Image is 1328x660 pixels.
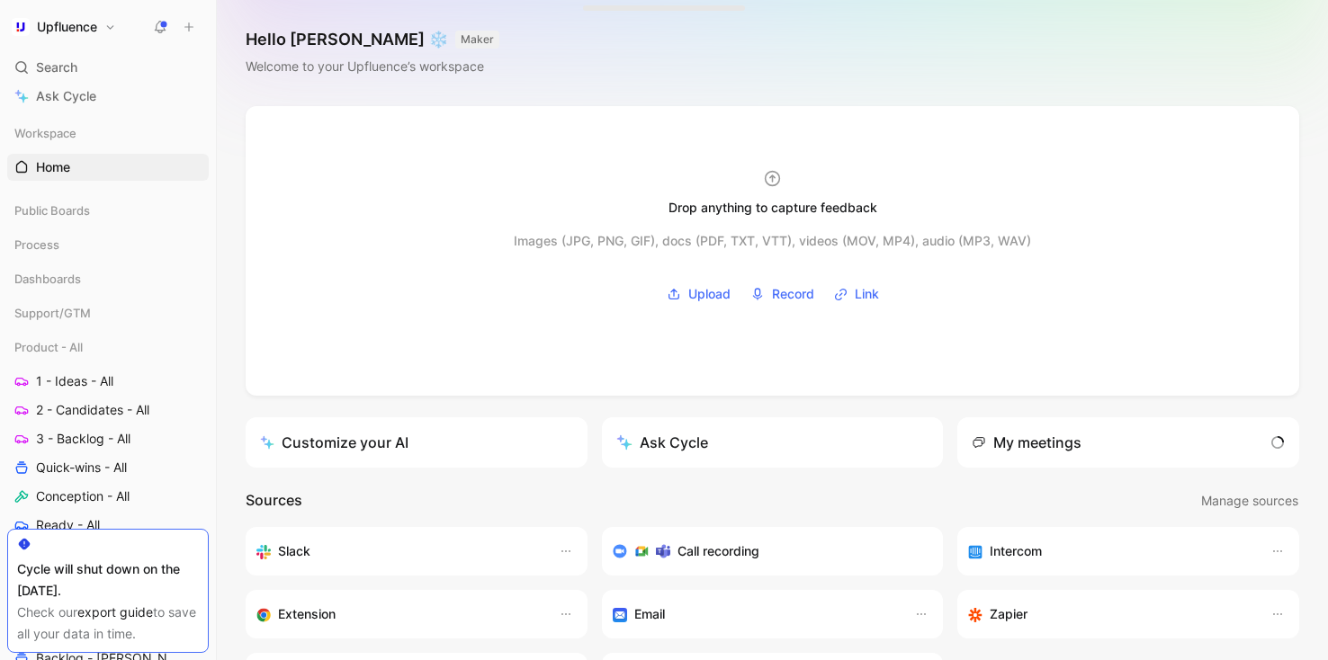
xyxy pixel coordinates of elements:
[7,334,209,361] div: Product - All
[7,197,209,229] div: Public Boards
[17,558,199,602] div: Cycle will shut down on the [DATE].
[7,334,209,596] div: Product - All1 - Ideas - All2 - Candidates - All3 - Backlog - AllQuick-wins - AllConception - All...
[36,459,127,477] span: Quick-wins - All
[36,85,96,107] span: Ask Cycle
[278,540,310,562] h3: Slack
[677,540,759,562] h3: Call recording
[256,540,541,562] div: Sync your customers, send feedback and get updates in Slack
[514,230,1031,252] div: Images (JPG, PNG, GIF), docs (PDF, TXT, VTT), videos (MOV, MP4), audio (MP3, WAV)
[7,154,209,181] a: Home
[14,124,76,142] span: Workspace
[14,338,83,356] span: Product - All
[36,158,70,176] span: Home
[634,603,665,625] h3: Email
[36,372,113,390] span: 1 - Ideas - All
[668,197,877,219] div: Drop anything to capture feedback
[990,540,1042,562] h3: Intercom
[855,283,879,305] span: Link
[246,56,499,77] div: Welcome to your Upfluence’s workspace
[36,57,77,78] span: Search
[36,401,149,419] span: 2 - Candidates - All
[12,18,30,36] img: Upfluence
[613,540,919,562] div: Record & transcribe meetings from Zoom, Meet & Teams.
[36,487,130,505] span: Conception - All
[246,417,588,468] a: Customize your AI
[260,432,408,453] div: Customize your AI
[744,281,821,308] button: Record
[7,483,209,510] a: Conception - All
[246,489,302,513] h2: Sources
[37,19,97,35] h1: Upfluence
[972,432,1081,453] div: My meetings
[7,14,121,40] button: UpfluenceUpfluence
[7,265,209,298] div: Dashboards
[990,603,1027,625] h3: Zapier
[1201,490,1298,512] span: Manage sources
[7,425,209,452] a: 3 - Backlog - All
[772,283,814,305] span: Record
[7,120,209,147] div: Workspace
[7,299,209,326] div: Support/GTM
[602,417,944,468] button: Ask Cycle
[278,603,336,625] h3: Extension
[7,512,209,539] a: Ready - All
[14,201,90,219] span: Public Boards
[968,540,1252,562] div: Sync your customers, send feedback and get updates in Intercom
[7,368,209,395] a: 1 - Ideas - All
[246,29,499,50] h1: Hello [PERSON_NAME] ❄️
[14,236,59,254] span: Process
[455,31,499,49] button: MAKER
[14,304,91,322] span: Support/GTM
[660,281,737,308] button: Upload
[968,603,1252,625] div: Capture feedback from thousands of sources with Zapier (survey results, recordings, sheets, etc).
[7,231,209,258] div: Process
[36,430,130,448] span: 3 - Backlog - All
[17,602,199,645] div: Check our to save all your data in time.
[7,231,209,263] div: Process
[1200,489,1299,513] button: Manage sources
[7,299,209,332] div: Support/GTM
[256,603,541,625] div: Capture feedback from anywhere on the web
[7,83,209,110] a: Ask Cycle
[828,281,885,308] button: Link
[7,54,209,81] div: Search
[77,604,153,620] a: export guide
[36,516,100,534] span: Ready - All
[7,197,209,224] div: Public Boards
[7,454,209,481] a: Quick-wins - All
[7,397,209,424] a: 2 - Candidates - All
[14,270,81,288] span: Dashboards
[613,603,897,625] div: Forward emails to your feedback inbox
[7,265,209,292] div: Dashboards
[616,432,708,453] div: Ask Cycle
[688,283,731,305] span: Upload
